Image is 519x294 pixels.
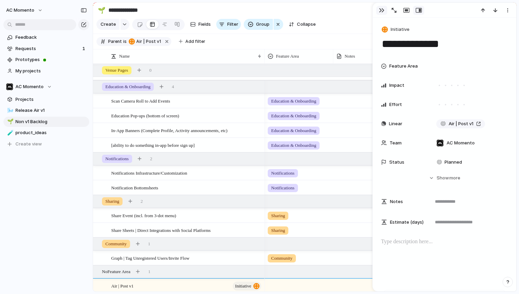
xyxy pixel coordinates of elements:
span: Notifications [105,155,129,162]
span: Effort [389,101,402,108]
button: Initiative [380,25,412,35]
span: Venue Pages [105,67,128,74]
a: Projects [3,94,89,105]
button: Filter [216,19,241,30]
button: Create [96,19,119,30]
span: Air | Post v1 [111,282,134,290]
button: Air | Post v1 [127,38,162,45]
span: Air | Post v1 [136,38,161,45]
span: No Feature Area [102,268,130,275]
button: Group [244,19,273,30]
span: Name [119,53,130,60]
span: more [449,175,460,181]
button: 🧪 [6,129,13,136]
span: 4 [172,83,174,90]
span: is [123,38,127,45]
span: Notifications [271,185,295,191]
span: Education Pop-ups (bottom of screen) [111,111,179,119]
button: AC Momento [3,5,46,16]
span: Fields [198,21,211,28]
span: Release Air v1 [15,107,87,114]
span: Air | Post v1 [129,38,161,45]
span: Parent [108,38,122,45]
div: 🌱 [7,118,12,126]
span: Filter [227,21,238,28]
span: Add filter [185,38,205,45]
span: Education & Onboarding [105,83,150,90]
button: 🌱 [96,5,107,16]
span: initiative [235,281,251,291]
span: Education & Onboarding [271,127,316,134]
span: Group [256,21,269,28]
span: Feature Area [276,53,299,60]
span: Create [101,21,116,28]
span: product_ideas [15,129,87,136]
span: AC Momento [15,83,44,90]
span: AC Momento [6,7,34,14]
span: Air | Post v1 [449,120,473,127]
span: Education & Onboarding [271,142,316,149]
span: 1 [82,45,86,52]
span: [ability to do something in-app before sign up] [111,141,195,149]
button: Create view [3,139,89,149]
span: Education & Onboarding [271,113,316,119]
span: Sharing [271,212,285,219]
span: Share Event (incl. from 3-dot menu) [111,211,176,219]
span: 0 [149,67,152,74]
a: Feedback [3,32,89,43]
button: Add filter [175,37,209,46]
a: Prototypes [3,55,89,65]
span: AC Momento [447,140,475,146]
span: Sharing [271,227,285,234]
span: Create view [15,141,42,148]
span: In-App Banners (Complete Profile, Activity announcements, etc) [111,126,228,134]
a: Air | Post v1 [436,119,485,128]
span: 1 [148,268,151,275]
span: Notes [390,198,403,205]
div: 🌬️ [7,107,12,115]
span: Community [105,240,127,247]
a: 🌬️Release Air v1 [3,105,89,116]
span: My projects [15,68,87,74]
span: Share Sheets | Direct Integrations with Social Platforms [111,226,211,234]
span: Non v1 Backlog [15,118,87,125]
button: Showmore [381,172,508,184]
span: 1 [148,240,150,247]
span: Feature Area [389,63,418,70]
button: 🌬️ [6,107,13,114]
span: Impact [389,82,404,89]
span: Sharing [105,198,119,205]
a: Requests1 [3,44,89,54]
span: 2 [150,155,152,162]
span: Notification Bottomsheets [111,184,158,191]
span: Graph | Tag Unregistered Users/Invite Flow [111,254,189,262]
span: Feedback [15,34,87,41]
button: Collapse [286,19,319,30]
div: 🌱 [98,5,105,15]
span: Notifications Infrastructure/Customization [111,169,187,177]
span: Collapse [297,21,316,28]
span: Show [437,175,449,181]
span: Estimate (days) [390,219,424,226]
a: My projects [3,66,89,76]
button: Fields [187,19,214,30]
div: 🧪 [7,129,12,137]
button: is [122,38,128,45]
a: 🧪product_ideas [3,128,89,138]
span: Scan Camera Roll to Add Events [111,97,170,105]
span: Planned [445,159,462,166]
button: 🌱 [6,118,13,125]
button: AC Momento [3,82,89,92]
span: Education & Onboarding [271,98,316,105]
span: Team [390,140,402,146]
span: 2 [140,198,143,205]
button: initiative [233,282,261,291]
span: Status [389,159,404,166]
span: Community [271,255,292,262]
span: Requests [15,45,80,52]
span: Linear [389,120,402,127]
a: 🌱Non v1 Backlog [3,117,89,127]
